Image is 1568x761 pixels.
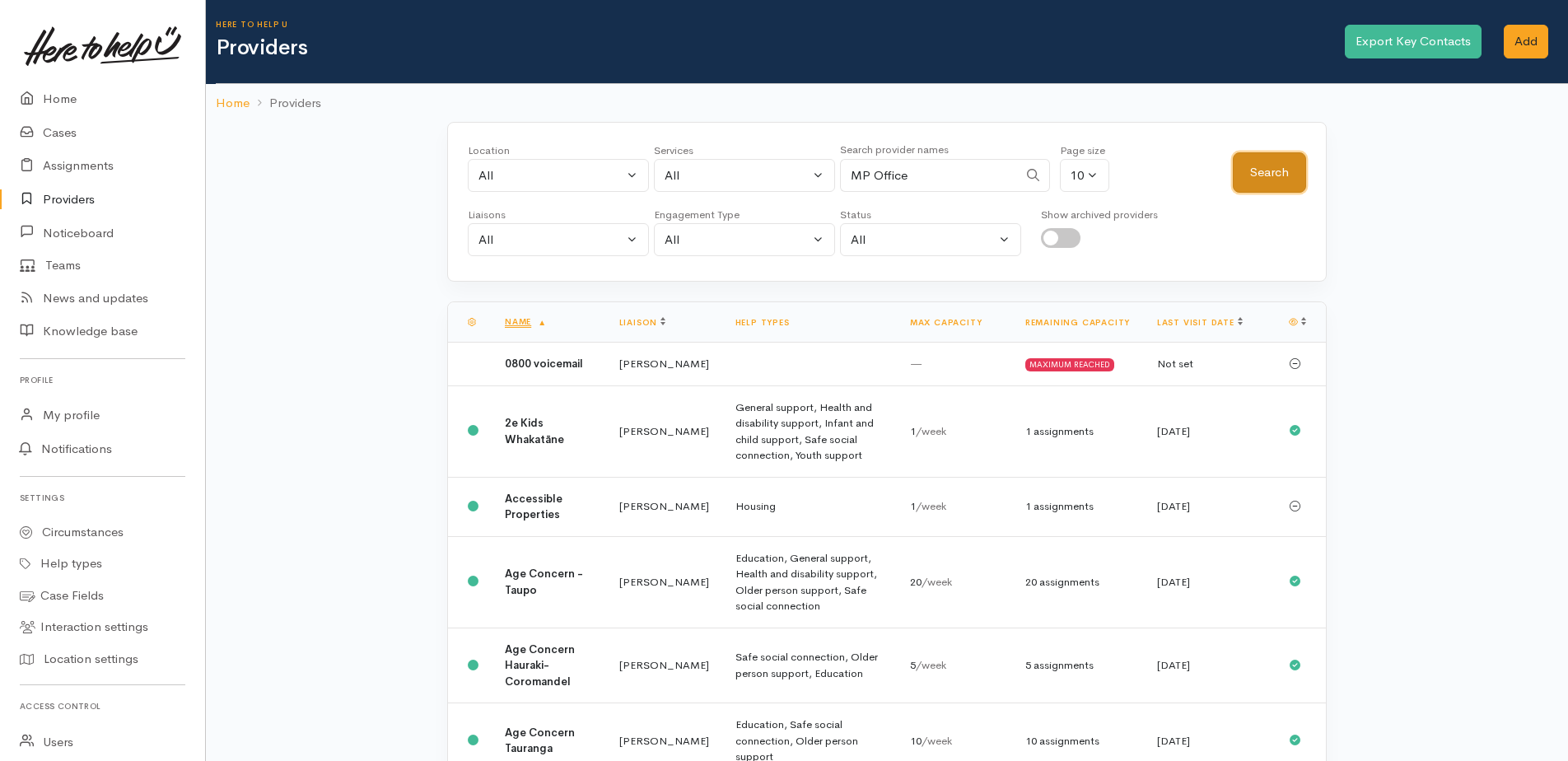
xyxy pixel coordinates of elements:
div: Services [654,142,835,159]
td: [DATE] [1144,536,1276,628]
td: Education, General support, Health and disability support, Older person support, Safe social conn... [722,536,897,628]
h6: Access control [20,695,185,717]
td: General support, Health and disability support, Infant and child support, Safe social connection,... [722,385,897,477]
a: Remaining capacity [1025,317,1130,328]
td: Safe social connection, Older person support, Education [722,628,897,703]
a: Max capacity [910,317,982,328]
span: /week [916,499,946,513]
a: Add [1504,25,1548,58]
nav: breadcrumb [206,84,1568,123]
h6: Profile [20,369,185,391]
div: All [478,231,623,250]
a: Name [505,316,547,327]
div: 10 assignments [1025,733,1131,749]
button: All [840,223,1021,257]
button: 10 [1060,159,1109,193]
button: All [654,159,835,193]
div: 20 [910,574,999,591]
td: [PERSON_NAME] [606,385,722,477]
span: — [910,357,922,371]
div: 5 assignments [1025,657,1131,674]
td: [DATE] [1144,385,1276,477]
div: Liaisons [468,207,649,223]
td: [PERSON_NAME] [606,343,722,386]
td: Not set [1144,343,1276,386]
td: [DATE] [1144,628,1276,703]
td: [PERSON_NAME] [606,628,722,703]
span: /week [916,658,946,672]
button: Search [1233,152,1306,193]
span: /week [922,575,952,589]
small: Search provider names [840,142,949,156]
td: [PERSON_NAME] [606,477,722,536]
div: All [478,166,623,185]
a: Help types [735,317,790,328]
b: Accessible Properties [505,492,562,522]
div: All [851,231,996,250]
input: Search [840,159,1018,193]
div: 20 assignments [1025,574,1131,591]
div: All [665,166,810,185]
a: Export Key Contacts [1345,25,1482,58]
button: All [654,223,835,257]
div: 5 [910,657,999,674]
b: 2e Kids Whakatāne [505,416,564,446]
h6: Settings [20,487,185,509]
h6: Here to help u [216,20,1342,29]
div: Location [468,142,649,159]
span: /week [916,424,946,438]
button: All [468,159,649,193]
h1: Providers [216,36,1342,60]
div: 1 [910,498,999,515]
td: [DATE] [1144,477,1276,536]
div: 1 [910,423,999,440]
div: 10 [910,733,999,749]
b: Age Concern - Taupo [505,567,583,597]
a: Liaison [619,317,666,328]
div: MAXIMUM REACHED [1025,358,1114,371]
td: [PERSON_NAME] [606,536,722,628]
b: Age Concern Hauraki-Coromandel [505,642,575,689]
div: Show archived providers [1041,207,1158,223]
li: Providers [250,94,321,113]
div: All [665,231,810,250]
div: 10 [1071,166,1084,185]
td: Housing [722,477,897,536]
button: All [468,223,649,257]
div: 1 assignments [1025,423,1131,440]
div: Status [840,207,1021,223]
div: 1 assignments [1025,498,1131,515]
b: 0800 voicemail [505,357,583,371]
a: Last visit date [1157,317,1243,328]
div: Engagement Type [654,207,835,223]
a: Home [216,94,250,113]
span: /week [922,734,952,748]
b: Age Concern Tauranga [505,726,575,756]
div: Page size [1060,142,1109,159]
